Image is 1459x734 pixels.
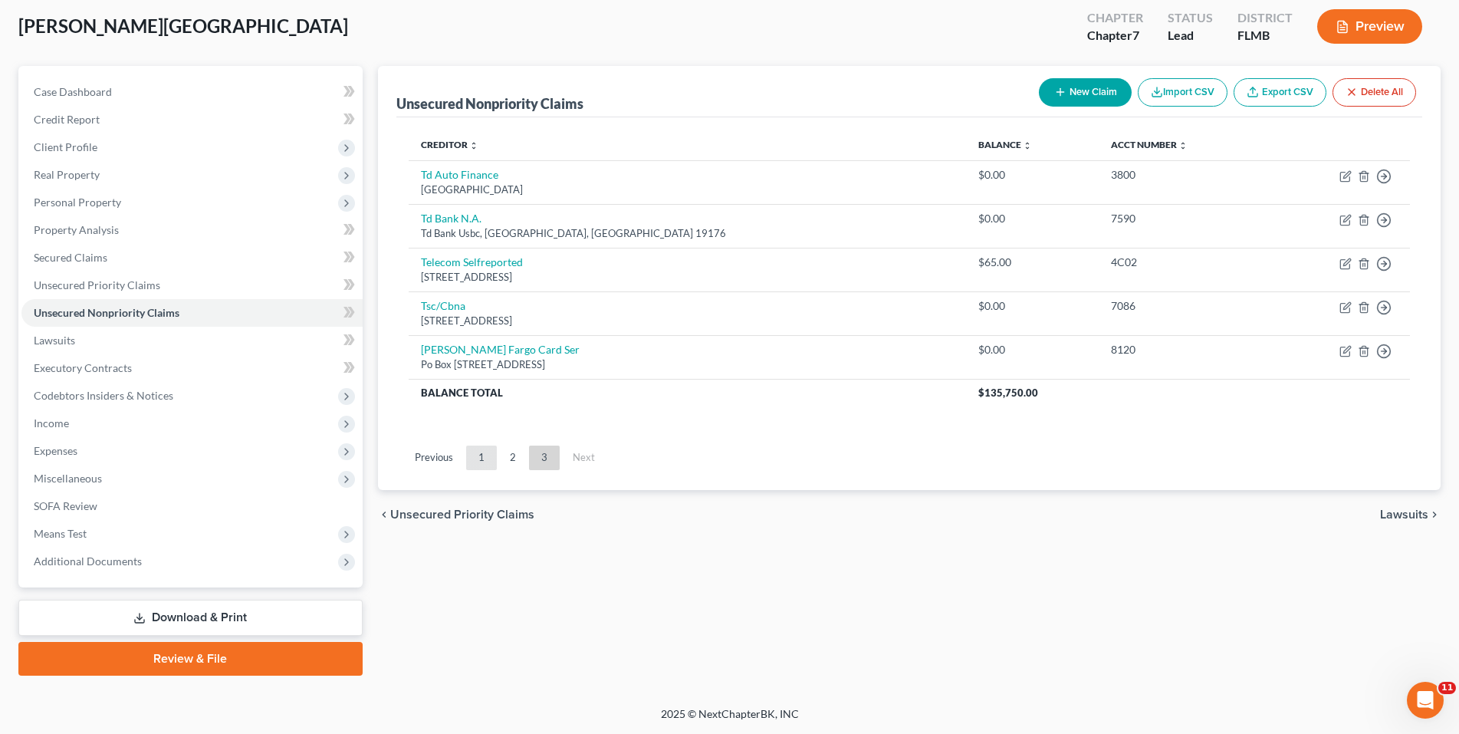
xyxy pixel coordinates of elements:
a: [PERSON_NAME] Fargo Card Ser [421,343,580,356]
div: Chapter [1087,27,1143,44]
div: $0.00 [978,342,1086,357]
i: unfold_more [1178,141,1188,150]
span: 11 [1438,682,1456,694]
a: Previous [403,446,465,470]
a: Creditor unfold_more [421,139,478,150]
span: Personal Property [34,196,121,209]
span: Expenses [34,444,77,457]
button: chevron_left Unsecured Priority Claims [378,509,534,521]
span: Secured Claims [34,251,107,264]
div: Chapter [1087,9,1143,27]
div: [GEOGRAPHIC_DATA] [421,183,955,197]
span: Lawsuits [34,334,75,347]
div: 7590 [1111,211,1257,226]
span: Lawsuits [1380,509,1428,521]
i: unfold_more [1023,141,1032,150]
span: [PERSON_NAME][GEOGRAPHIC_DATA] [18,15,348,37]
span: Property Analysis [34,223,119,236]
a: Download & Print [18,600,363,636]
div: 8120 [1111,342,1257,357]
iframe: Intercom live chat [1407,682,1444,719]
span: Client Profile [34,140,97,153]
i: chevron_left [378,509,390,521]
div: [STREET_ADDRESS] [421,314,955,328]
a: Property Analysis [21,216,363,244]
a: 2 [498,446,528,470]
div: $0.00 [978,298,1086,314]
div: 4C02 [1111,255,1257,270]
div: Unsecured Nonpriority Claims [396,94,583,113]
div: Td Bank Usbc, [GEOGRAPHIC_DATA], [GEOGRAPHIC_DATA] 19176 [421,226,955,241]
div: 3800 [1111,167,1257,183]
span: Unsecured Nonpriority Claims [34,306,179,319]
span: 7 [1132,28,1139,42]
a: Case Dashboard [21,78,363,106]
div: [STREET_ADDRESS] [421,270,955,285]
a: Acct Number unfold_more [1111,139,1188,150]
button: Import CSV [1138,78,1227,107]
div: Po Box [STREET_ADDRESS] [421,357,955,372]
button: Delete All [1332,78,1416,107]
span: SOFA Review [34,499,97,512]
span: Miscellaneous [34,472,102,485]
span: Credit Report [34,113,100,126]
button: Lawsuits chevron_right [1380,509,1441,521]
span: Additional Documents [34,555,142,568]
a: Credit Report [21,106,363,133]
a: Lawsuits [21,327,363,354]
a: SOFA Review [21,492,363,520]
button: New Claim [1039,78,1132,107]
a: Export CSV [1234,78,1326,107]
a: Tsc/Cbna [421,299,465,312]
div: FLMB [1237,27,1293,44]
i: unfold_more [469,141,478,150]
a: 3 [529,446,560,470]
span: Codebtors Insiders & Notices [34,389,173,402]
div: $65.00 [978,255,1086,270]
th: Balance Total [409,379,967,406]
span: Case Dashboard [34,85,112,98]
i: chevron_right [1428,509,1441,521]
span: Means Test [34,527,87,540]
div: District [1237,9,1293,27]
a: Secured Claims [21,244,363,272]
div: Status [1168,9,1213,27]
a: Telecom Selfreported [421,255,523,268]
div: $0.00 [978,167,1086,183]
a: Unsecured Priority Claims [21,272,363,299]
a: Executory Contracts [21,354,363,382]
div: $0.00 [978,211,1086,226]
span: Real Property [34,168,100,181]
a: 1 [466,446,497,470]
a: Review & File [18,642,363,676]
button: Preview [1317,9,1422,44]
span: Income [34,416,69,430]
span: Unsecured Priority Claims [390,509,534,521]
a: Td Auto Finance [421,168,498,181]
div: 7086 [1111,298,1257,314]
div: 2025 © NextChapterBK, INC [293,706,1167,734]
a: Balance unfold_more [978,139,1032,150]
span: Unsecured Priority Claims [34,278,160,291]
div: Lead [1168,27,1213,44]
span: $135,750.00 [978,387,1038,399]
a: Td Bank N.A. [421,212,481,225]
a: Unsecured Nonpriority Claims [21,299,363,327]
span: Executory Contracts [34,361,132,374]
